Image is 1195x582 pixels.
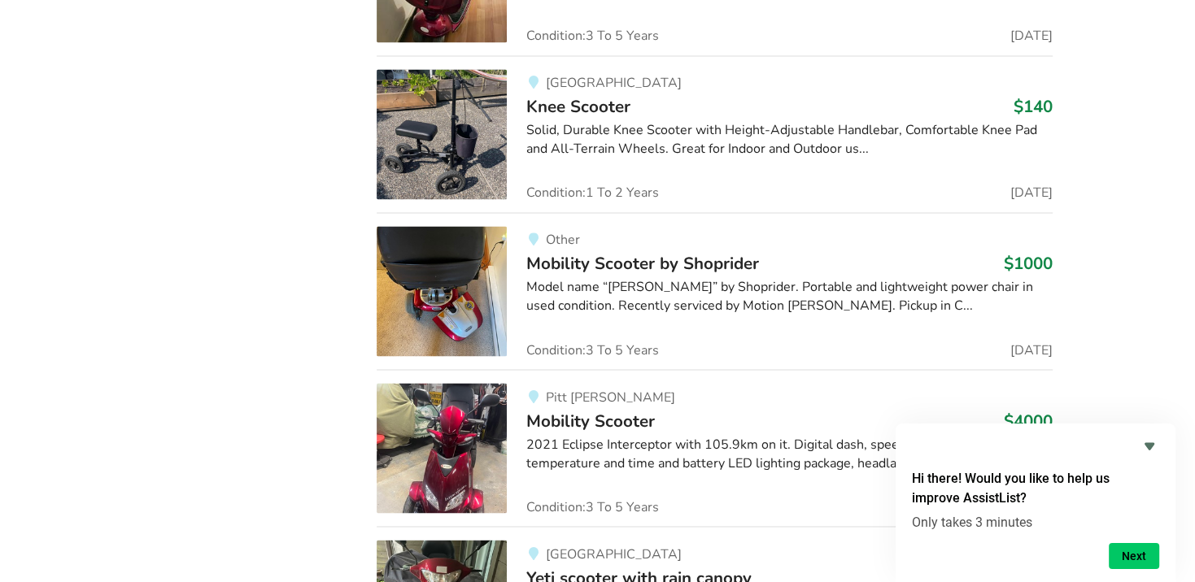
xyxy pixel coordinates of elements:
[526,409,655,432] span: Mobility Scooter
[1140,436,1159,456] button: Hide survey
[377,212,1053,369] a: mobility-mobility scooter by shoprider OtherMobility Scooter by Shoprider$1000Model name “[PERSON...
[912,469,1159,508] h2: Hi there! Would you like to help us improve AssistList?
[526,278,1053,315] div: Model name “[PERSON_NAME]” by Shoprider. Portable and lightweight power chair in used condition. ...
[1010,29,1053,42] span: [DATE]
[545,388,674,406] span: Pitt [PERSON_NAME]
[377,383,507,513] img: mobility-mobility scooter
[1010,186,1053,199] span: [DATE]
[912,436,1159,569] div: Hi there! Would you like to help us improve AssistList?
[545,231,579,249] span: Other
[545,545,681,562] span: [GEOGRAPHIC_DATA]
[526,252,759,275] span: Mobility Scooter by Shoprider
[1010,343,1053,356] span: [DATE]
[912,515,1159,530] p: Only takes 3 minutes
[526,95,630,118] span: Knee Scooter
[526,121,1053,159] div: Solid, Durable Knee Scooter with Height-Adjustable Handlebar, Comfortable Knee Pad and All-Terrai...
[1004,253,1053,274] h3: $1000
[377,369,1053,526] a: mobility-mobility scooterPitt [PERSON_NAME]Mobility Scooter$40002021 Eclipse Interceptor with 105...
[526,435,1053,472] div: 2021 Eclipse Interceptor with 105.9km on it. Digital dash, speedo, odometer, temperature and time...
[1004,410,1053,431] h3: $4000
[526,29,659,42] span: Condition: 3 To 5 Years
[526,186,659,199] span: Condition: 1 To 2 Years
[545,74,681,92] span: [GEOGRAPHIC_DATA]
[377,55,1053,212] a: mobility-knee scooter[GEOGRAPHIC_DATA]Knee Scooter$140Solid, Durable Knee Scooter with Height-Adj...
[377,69,507,199] img: mobility-knee scooter
[1014,96,1053,117] h3: $140
[1109,543,1159,569] button: Next question
[526,500,659,513] span: Condition: 3 To 5 Years
[526,343,659,356] span: Condition: 3 To 5 Years
[377,226,507,356] img: mobility-mobility scooter by shoprider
